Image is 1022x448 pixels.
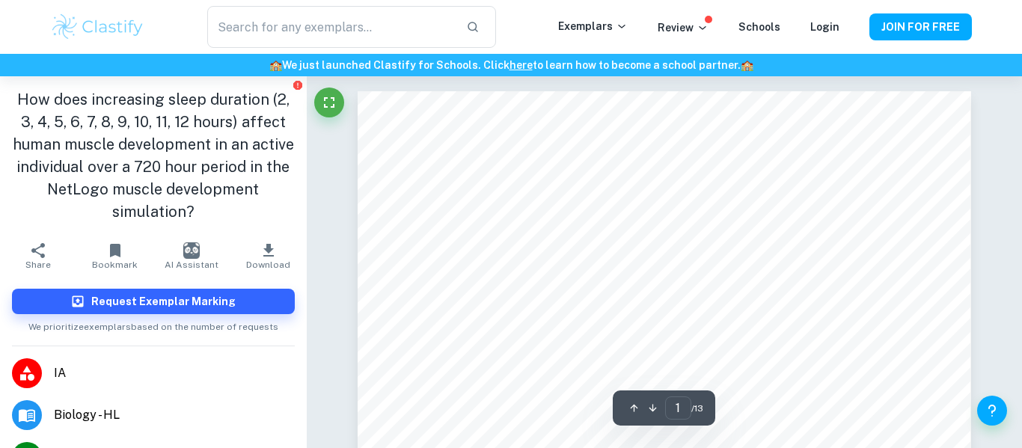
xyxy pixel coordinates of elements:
span: Download [246,260,290,270]
p: Exemplars [558,18,628,34]
button: Download [230,235,306,277]
span: Biology - HL [54,406,295,424]
button: Help and Feedback [977,396,1007,426]
a: here [510,59,533,71]
button: Bookmark [76,235,153,277]
button: Report issue [293,79,304,90]
p: Review [658,19,709,36]
span: AI Assistant [165,260,218,270]
span: 🏫 [741,59,753,71]
h6: We just launched Clastify for Schools. Click to learn how to become a school partner. [3,57,1019,73]
button: Request Exemplar Marking [12,289,295,314]
span: Share [25,260,51,270]
span: IA [54,364,295,382]
span: We prioritize exemplars based on the number of requests [28,314,278,334]
h1: How does increasing sleep duration (2, 3, 4, 5, 6, 7, 8, 9, 10, 11, 12 hours) affect human muscle... [12,88,295,223]
span: 🏫 [269,59,282,71]
img: Clastify logo [50,12,145,42]
a: Login [810,21,839,33]
input: Search for any exemplars... [207,6,454,48]
a: Schools [738,21,780,33]
span: Bookmark [92,260,138,270]
button: AI Assistant [153,235,230,277]
h6: Request Exemplar Marking [91,293,236,310]
span: / 13 [691,402,703,415]
img: AI Assistant [183,242,200,259]
button: Fullscreen [314,88,344,117]
button: JOIN FOR FREE [869,13,972,40]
